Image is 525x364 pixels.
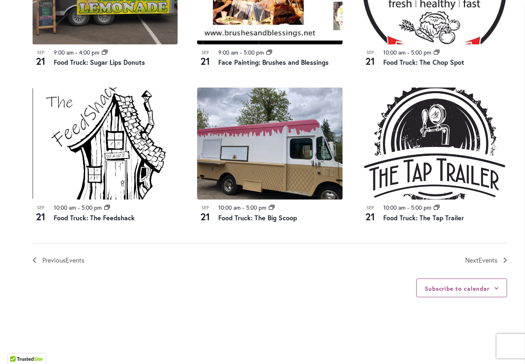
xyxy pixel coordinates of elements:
time: 5:00 pm [411,204,431,211]
a: Food Truck: The Tap Trailer [383,213,464,222]
span: 21 [33,210,49,224]
span: - [75,48,77,56]
a: Face Painting: Brushes and Blessings [218,58,329,66]
a: Food Truck: The Big Scoop [218,213,297,222]
a: Food Truck: Sugar Lips Donuts [54,58,145,66]
span: Next [465,255,497,265]
span: Sep [362,49,378,56]
time: 9:00 am [54,48,74,56]
time: 5:00 pm [411,48,431,56]
time: 5:00 pm [244,48,264,56]
span: 21 [197,54,213,68]
time: 5:00 pm [246,204,266,211]
span: Events [479,256,497,264]
time: 10:00 am [383,48,406,56]
button: Subscribe to calendar [425,285,490,292]
span: Sep [33,204,49,211]
span: - [407,48,409,56]
span: - [407,204,409,211]
span: Sep [197,49,213,56]
time: 10:00 am [383,204,406,211]
a: Food Truck: The Chop Spot [383,58,464,66]
a: Previous Events [33,255,84,265]
span: - [78,204,80,211]
span: 21 [33,54,49,68]
img: Food Truck: The Tap Trailer [362,88,507,200]
span: Events [66,256,84,264]
a: Food Truck: The Feedshack [54,213,135,222]
span: Previous [42,255,84,265]
span: - [240,48,242,56]
img: Food Truck: The Big Scoop [197,88,342,200]
iframe: Launch Accessibility Center [6,335,29,358]
span: 21 [362,54,378,68]
time: 9:00 am [218,48,238,56]
a: Next Events [465,255,507,265]
time: 5:00 pm [81,204,102,211]
span: Sep [33,49,49,56]
span: 21 [362,210,378,224]
span: Sep [197,204,213,211]
span: - [242,204,244,211]
img: The Feedshack [33,88,178,200]
span: Sep [362,204,378,211]
time: 10:00 am [218,204,241,211]
span: 21 [197,210,213,224]
time: 10:00 am [54,204,76,211]
time: 4:00 pm [79,48,99,56]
